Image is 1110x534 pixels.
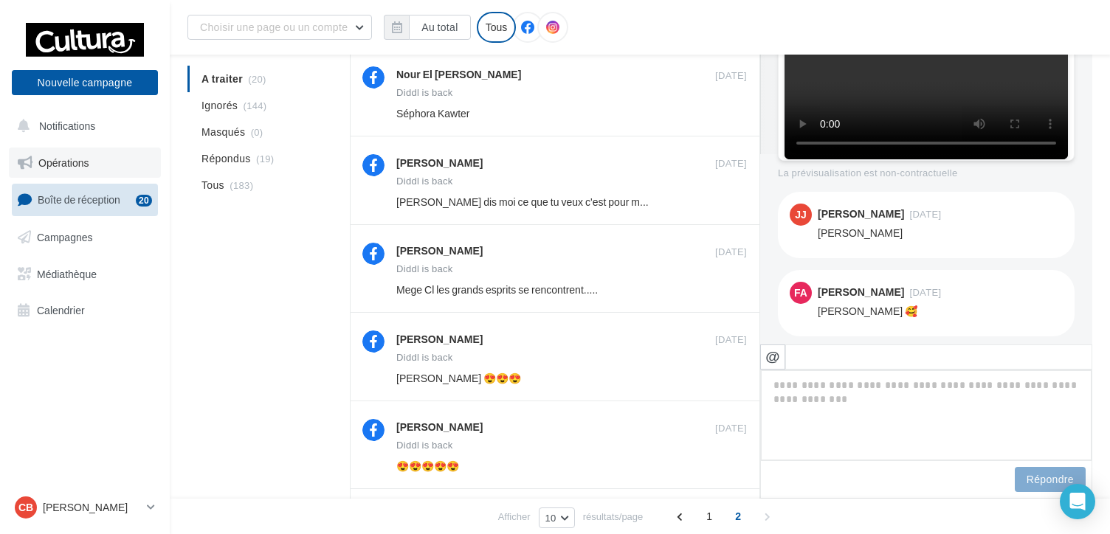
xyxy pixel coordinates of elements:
span: [PERSON_NAME] 😍😍😍 [396,372,521,384]
div: [PERSON_NAME] [818,287,904,297]
span: Séphora Kawter [396,107,470,119]
span: Boîte de réception [38,193,120,206]
div: [PERSON_NAME] [818,209,904,219]
a: Boîte de réception20 [9,184,161,215]
div: Nour El [PERSON_NAME] [396,67,521,82]
span: Ignorés [201,98,238,113]
span: Choisir une page ou un compte [200,21,348,33]
span: Mege Cl les grands esprits se rencontrent..... [396,283,598,296]
a: Calendrier [9,295,161,326]
span: (19) [256,153,274,164]
span: FA [794,285,807,300]
a: CB [PERSON_NAME] [12,493,158,521]
div: [PERSON_NAME] [396,420,483,434]
span: 1 [697,504,721,528]
span: [DATE] [909,288,941,297]
span: CB [18,500,33,515]
button: Notifications [9,111,155,142]
i: @ [765,350,780,363]
a: Médiathèque [9,259,161,290]
span: résultats/page [583,510,644,524]
div: 20 [136,195,152,207]
span: Tous [201,178,224,193]
span: [DATE] [715,422,747,435]
div: Tous [477,12,517,43]
span: Afficher [498,510,531,524]
div: [PERSON_NAME] [818,226,1063,240]
span: [DATE] [715,246,747,259]
span: 10 [545,512,556,524]
div: Diddl is back [396,264,453,274]
button: Nouvelle campagne [12,70,158,95]
span: (144) [244,100,267,111]
a: Opérations [9,148,161,178]
span: 2 [726,504,750,528]
a: Campagnes [9,222,161,253]
div: Diddl is back [396,440,453,450]
span: (183) [230,179,253,191]
button: Répondre [1015,467,1086,492]
span: [DATE] [715,69,747,83]
span: JJ [795,207,807,222]
span: 😍😍😍😍😍 [396,460,459,472]
span: [DATE] [909,209,941,219]
p: [PERSON_NAME] [43,500,141,515]
div: [PERSON_NAME] [396,243,483,258]
button: @ [760,344,785,370]
div: [PERSON_NAME] [396,156,483,170]
button: Choisir une page ou un compte [187,15,372,40]
div: [PERSON_NAME] [396,332,483,347]
button: Au total [384,15,470,40]
div: Open Intercom Messenger [1060,484,1095,519]
span: Notifications [39,119,95,132]
span: Masqués [201,125,245,139]
span: (0) [251,126,263,138]
div: Diddl is back [396,176,453,186]
button: 10 [539,507,575,528]
span: Répondus [201,151,251,166]
div: La prévisualisation est non-contractuelle [778,161,1075,180]
span: Médiathèque [37,267,97,280]
div: Diddl is back [396,88,453,97]
span: Opérations [38,156,89,169]
div: [PERSON_NAME] 🥰 [818,304,1063,319]
span: [DATE] [715,333,747,347]
span: Campagnes [37,231,93,243]
div: Diddl is back [396,353,453,362]
span: Calendrier [37,304,85,316]
span: [DATE] [715,157,747,170]
button: Au total [409,15,470,40]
